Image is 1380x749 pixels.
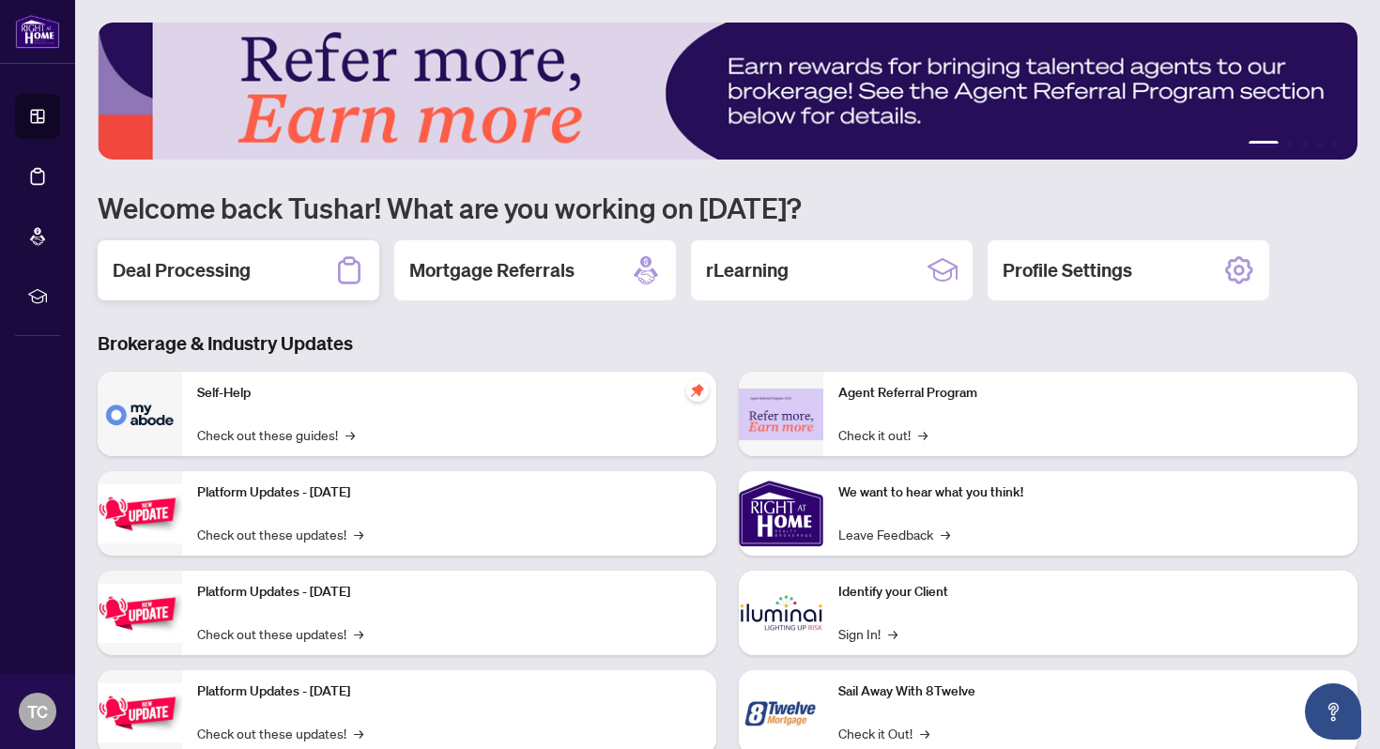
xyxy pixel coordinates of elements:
[739,471,823,556] img: We want to hear what you think!
[98,584,182,643] img: Platform Updates - July 8, 2025
[941,524,950,544] span: →
[686,379,709,402] span: pushpin
[1003,257,1132,283] h2: Profile Settings
[98,23,1357,160] img: Slide 0
[197,524,363,544] a: Check out these updates!→
[838,723,929,743] a: Check it Out!→
[1331,141,1339,148] button: 5
[197,482,701,503] p: Platform Updates - [DATE]
[409,257,575,283] h2: Mortgage Referrals
[1249,141,1279,148] button: 1
[739,571,823,655] img: Identify your Client
[838,681,1342,702] p: Sail Away With 8Twelve
[98,484,182,543] img: Platform Updates - July 21, 2025
[113,257,251,283] h2: Deal Processing
[1301,141,1309,148] button: 3
[1305,683,1361,740] button: Open asap
[739,389,823,440] img: Agent Referral Program
[197,383,701,404] p: Self-Help
[354,524,363,544] span: →
[345,424,355,445] span: →
[197,681,701,702] p: Platform Updates - [DATE]
[838,424,928,445] a: Check it out!→
[706,257,789,283] h2: rLearning
[838,623,897,644] a: Sign In!→
[197,623,363,644] a: Check out these updates!→
[838,482,1342,503] p: We want to hear what you think!
[15,14,60,49] img: logo
[1316,141,1324,148] button: 4
[920,723,929,743] span: →
[838,582,1342,603] p: Identify your Client
[838,524,950,544] a: Leave Feedback→
[354,723,363,743] span: →
[838,383,1342,404] p: Agent Referral Program
[197,582,701,603] p: Platform Updates - [DATE]
[918,424,928,445] span: →
[888,623,897,644] span: →
[354,623,363,644] span: →
[197,723,363,743] a: Check out these updates!→
[98,372,182,456] img: Self-Help
[98,190,1357,225] h1: Welcome back Tushar! What are you working on [DATE]?
[98,683,182,742] img: Platform Updates - June 23, 2025
[27,698,48,725] span: TC
[197,424,355,445] a: Check out these guides!→
[1286,141,1294,148] button: 2
[98,330,1357,357] h3: Brokerage & Industry Updates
